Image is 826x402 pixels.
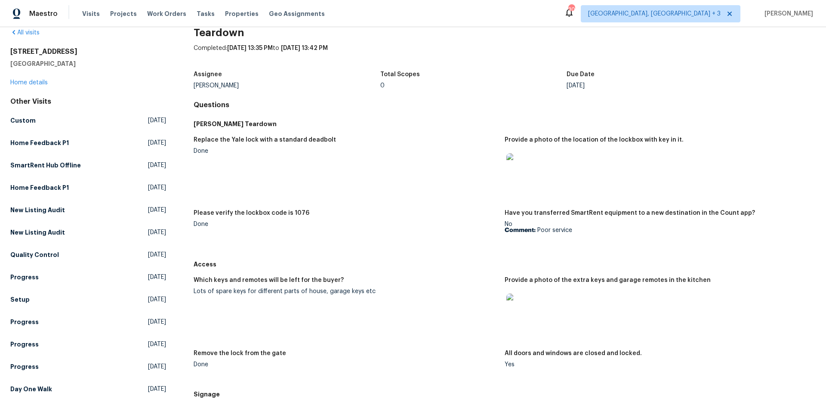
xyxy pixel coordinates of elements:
[10,158,166,173] a: SmartRent Hub Offline[DATE]
[10,273,39,281] h5: Progress
[10,247,166,263] a: Quality Control[DATE]
[194,83,380,89] div: [PERSON_NAME]
[10,340,39,349] h5: Progress
[10,202,166,218] a: New Listing Audit[DATE]
[588,9,721,18] span: [GEOGRAPHIC_DATA], [GEOGRAPHIC_DATA] + 3
[148,139,166,147] span: [DATE]
[148,183,166,192] span: [DATE]
[148,161,166,170] span: [DATE]
[10,362,39,371] h5: Progress
[227,45,273,51] span: [DATE] 13:35 PM
[148,250,166,259] span: [DATE]
[10,269,166,285] a: Progress[DATE]
[505,210,755,216] h5: Have you transferred SmartRent equipment to a new destination in the Count app?
[148,206,166,214] span: [DATE]
[10,116,36,125] h5: Custom
[148,340,166,349] span: [DATE]
[225,9,259,18] span: Properties
[147,9,186,18] span: Work Orders
[194,137,336,143] h5: Replace the Yale lock with a standard deadbolt
[194,288,498,294] div: Lots of spare keys for different parts of house, garage keys etc
[82,9,100,18] span: Visits
[10,180,166,195] a: Home Feedback P1[DATE]
[194,260,816,269] h5: Access
[568,5,574,14] div: 30
[194,148,498,154] div: Done
[10,47,166,56] h2: [STREET_ADDRESS]
[10,318,39,326] h5: Progress
[10,183,69,192] h5: Home Feedback P1
[10,295,30,304] h5: Setup
[761,9,813,18] span: [PERSON_NAME]
[194,44,816,66] div: Completed: to
[148,385,166,393] span: [DATE]
[10,228,65,237] h5: New Listing Audit
[194,350,286,356] h5: Remove the lock from the gate
[505,227,809,233] p: Poor service
[194,28,816,37] h2: Teardown
[10,80,48,86] a: Home details
[148,362,166,371] span: [DATE]
[10,161,81,170] h5: SmartRent Hub Offline
[10,385,52,393] h5: Day One Walk
[505,227,536,233] b: Comment:
[148,295,166,304] span: [DATE]
[29,9,58,18] span: Maestro
[148,116,166,125] span: [DATE]
[10,139,69,147] h5: Home Feedback P1
[194,101,816,109] h4: Questions
[505,362,809,368] div: Yes
[148,318,166,326] span: [DATE]
[10,113,166,128] a: Custom[DATE]
[505,277,711,283] h5: Provide a photo of the extra keys and garage remotes in the kitchen
[10,30,40,36] a: All visits
[505,137,684,143] h5: Provide a photo of the location of the lockbox with key in it.
[567,71,595,77] h5: Due Date
[10,225,166,240] a: New Listing Audit[DATE]
[281,45,328,51] span: [DATE] 13:42 PM
[10,97,166,106] div: Other Visits
[10,250,59,259] h5: Quality Control
[148,228,166,237] span: [DATE]
[380,83,567,89] div: 0
[10,135,166,151] a: Home Feedback P1[DATE]
[567,83,753,89] div: [DATE]
[505,350,642,356] h5: All doors and windows are closed and locked.
[194,362,498,368] div: Done
[194,221,498,227] div: Done
[10,206,65,214] h5: New Listing Audit
[380,71,420,77] h5: Total Scopes
[10,59,166,68] h5: [GEOGRAPHIC_DATA]
[10,314,166,330] a: Progress[DATE]
[505,221,809,233] div: No
[194,71,222,77] h5: Assignee
[10,292,166,307] a: Setup[DATE]
[194,277,344,283] h5: Which keys and remotes will be left for the buyer?
[10,359,166,374] a: Progress[DATE]
[194,120,816,128] h5: [PERSON_NAME] Teardown
[197,11,215,17] span: Tasks
[10,381,166,397] a: Day One Walk[DATE]
[148,273,166,281] span: [DATE]
[110,9,137,18] span: Projects
[10,337,166,352] a: Progress[DATE]
[269,9,325,18] span: Geo Assignments
[194,210,309,216] h5: Please verify the lockbox code is 1076
[194,390,816,399] h5: Signage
